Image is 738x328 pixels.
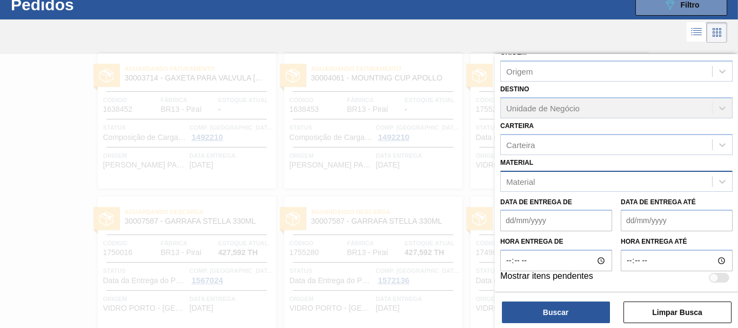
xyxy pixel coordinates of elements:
[687,22,707,43] div: Visão em Lista
[500,159,533,166] label: Material
[506,67,533,76] div: Origem
[500,210,612,231] input: dd/mm/yyyy
[506,140,535,149] div: Carteira
[500,198,572,206] label: Data de Entrega de
[462,53,649,189] a: statusAguardando Descarga30007587 - GARRAFA STELLA 330MLCódigo1755278FábricaBR13 - PiraíEstoque a...
[500,234,612,250] label: Hora entrega de
[90,53,276,189] a: statusAguardando Faturamento30003714 - GAXETA PARA VALVULA [PERSON_NAME]Código1638452FábricaBR13 ...
[500,271,593,284] label: Mostrar itens pendentes
[621,234,733,250] label: Hora entrega até
[500,122,534,130] label: Carteira
[500,85,529,93] label: Destino
[621,198,696,206] label: Data de Entrega até
[621,210,733,231] input: dd/mm/yyyy
[506,177,535,186] div: Material
[707,22,727,43] div: Visão em Cards
[681,1,700,9] span: Filtro
[276,53,462,189] a: statusAguardando Faturamento30004061 - MOUNTING CUP APOLLOCódigo1638453FábricaBR13 - PiraíEstoque...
